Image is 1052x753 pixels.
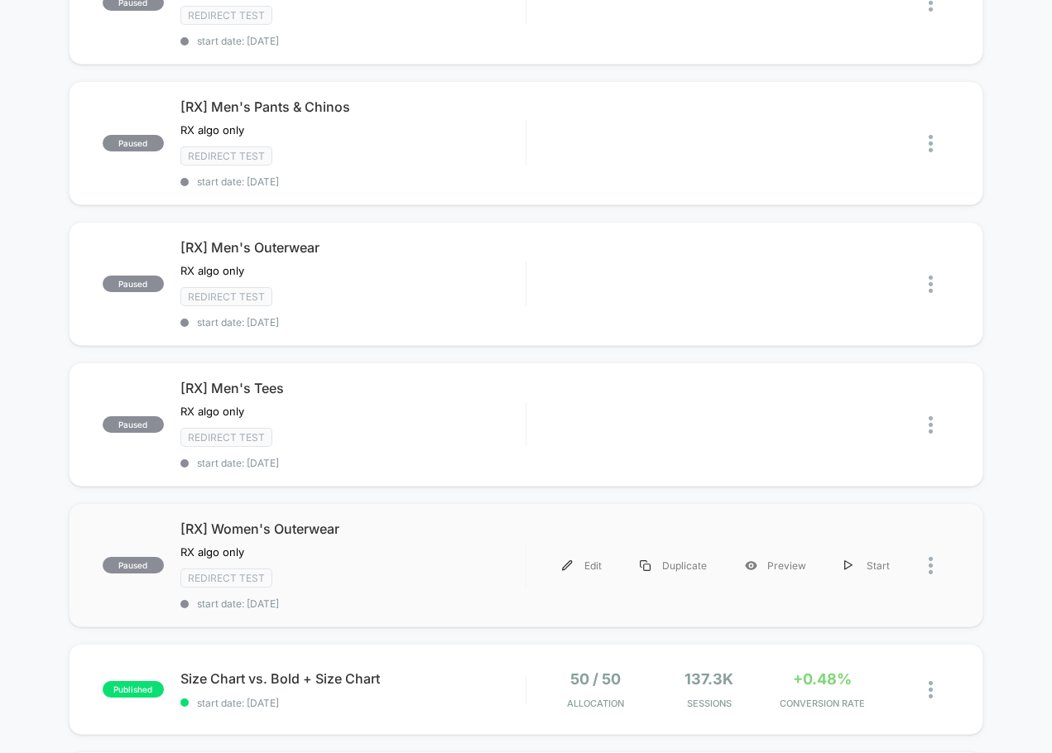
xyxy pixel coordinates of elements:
[180,520,526,537] span: [RX] Women's Outerwear
[180,6,272,25] span: Redirect Test
[685,670,733,688] span: 137.3k
[180,239,526,256] span: [RX] Men's Outerwear
[180,287,272,306] span: Redirect Test
[180,428,272,447] span: Redirect Test
[180,697,526,709] span: start date: [DATE]
[180,545,244,559] span: RX algo only
[844,560,853,571] img: menu
[103,557,164,573] span: paused
[770,698,875,709] span: CONVERSION RATE
[656,698,761,709] span: Sessions
[793,670,852,688] span: +0.48%
[621,547,726,584] div: Duplicate
[180,380,526,396] span: [RX] Men's Tees
[180,457,526,469] span: start date: [DATE]
[929,557,933,574] img: close
[103,416,164,433] span: paused
[180,670,526,687] span: Size Chart vs. Bold + Size Chart
[180,405,244,418] span: RX algo only
[180,146,272,165] span: Redirect Test
[180,123,244,137] span: RX algo only
[180,597,526,610] span: start date: [DATE]
[570,670,621,688] span: 50 / 50
[562,560,573,571] img: menu
[180,175,526,188] span: start date: [DATE]
[180,98,526,115] span: [RX] Men's Pants & Chinos
[103,276,164,292] span: paused
[929,276,933,293] img: close
[929,416,933,434] img: close
[103,135,164,151] span: paused
[726,547,825,584] div: Preview
[543,547,621,584] div: Edit
[640,560,651,571] img: menu
[103,681,164,698] span: published
[825,547,909,584] div: Start
[180,264,244,277] span: RX algo only
[929,681,933,698] img: close
[180,568,272,588] span: Redirect Test
[180,35,526,47] span: start date: [DATE]
[180,316,526,329] span: start date: [DATE]
[929,135,933,152] img: close
[567,698,624,709] span: Allocation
